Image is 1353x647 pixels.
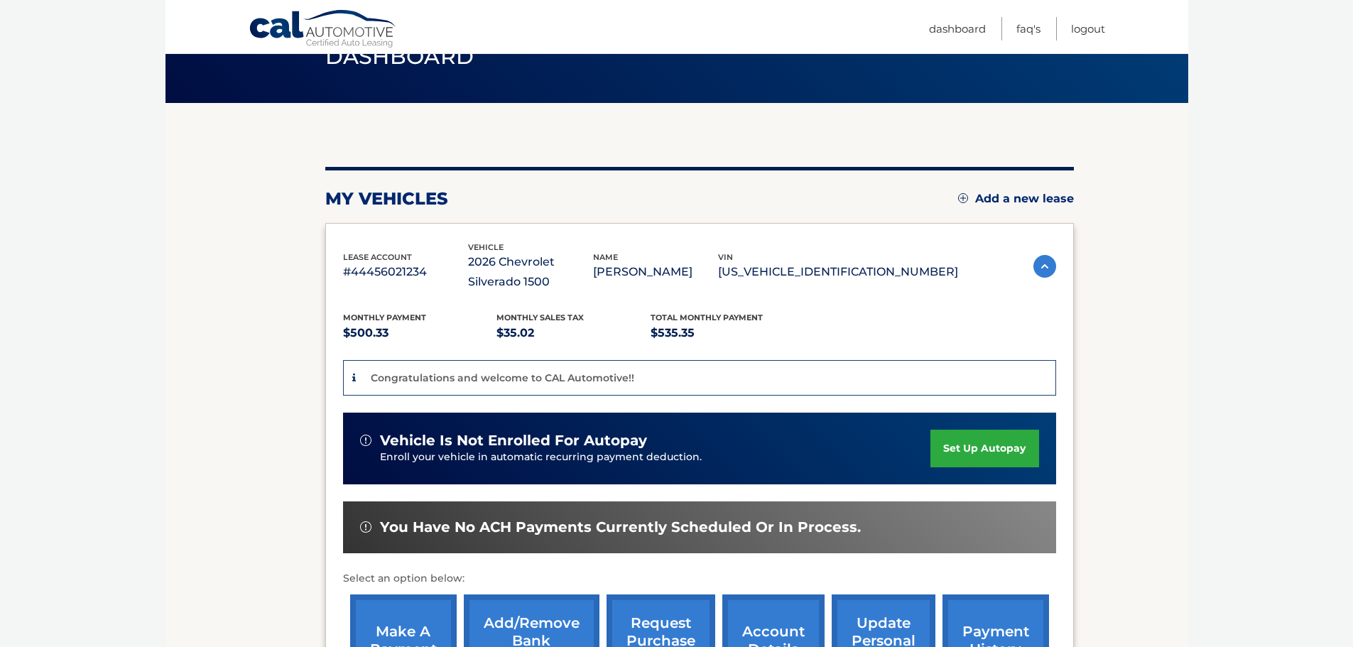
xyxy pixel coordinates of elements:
[593,252,618,262] span: name
[343,570,1056,587] p: Select an option below:
[593,262,718,282] p: [PERSON_NAME]
[718,252,733,262] span: vin
[380,432,647,450] span: vehicle is not enrolled for autopay
[958,192,1074,206] a: Add a new lease
[1016,17,1040,40] a: FAQ's
[958,193,968,203] img: add.svg
[496,323,651,343] p: $35.02
[651,323,805,343] p: $535.35
[371,371,634,384] p: Congratulations and welcome to CAL Automotive!!
[1033,255,1056,278] img: accordion-active.svg
[343,312,426,322] span: Monthly Payment
[496,312,584,322] span: Monthly sales Tax
[929,17,986,40] a: Dashboard
[468,252,593,292] p: 2026 Chevrolet Silverado 1500
[651,312,763,322] span: Total Monthly Payment
[1071,17,1105,40] a: Logout
[930,430,1038,467] a: set up autopay
[380,518,861,536] span: You have no ACH payments currently scheduled or in process.
[718,262,958,282] p: [US_VEHICLE_IDENTIFICATION_NUMBER]
[468,242,504,252] span: vehicle
[343,252,412,262] span: lease account
[343,323,497,343] p: $500.33
[360,521,371,533] img: alert-white.svg
[249,9,398,50] a: Cal Automotive
[325,188,448,210] h2: my vehicles
[325,43,474,70] span: Dashboard
[343,262,468,282] p: #44456021234
[380,450,931,465] p: Enroll your vehicle in automatic recurring payment deduction.
[360,435,371,446] img: alert-white.svg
